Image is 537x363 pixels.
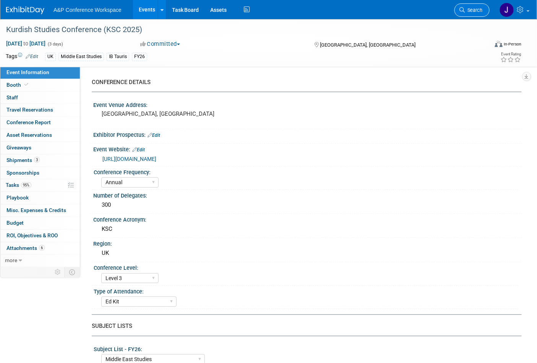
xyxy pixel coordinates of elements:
div: Conference Acronym: [93,214,522,224]
a: Edit [132,147,145,152]
a: Staff [0,92,80,104]
img: Format-Inperson.png [495,41,503,47]
div: IB Tauris [107,53,129,61]
span: Travel Reservations [6,107,53,113]
a: Giveaways [0,142,80,154]
span: Attachments [6,245,45,251]
div: KSC [99,223,516,235]
span: Event Information [6,69,49,75]
div: SUBJECT LISTS [92,322,516,330]
div: Event Website: [93,144,522,154]
div: 300 [99,199,516,211]
div: Conference Frequency: [94,167,518,176]
a: ROI, Objectives & ROO [0,230,80,242]
div: Region: [93,238,522,248]
span: Budget [6,220,24,226]
div: Number of Delegates: [93,190,522,199]
span: Shipments [6,157,40,163]
a: Misc. Expenses & Credits [0,204,80,217]
button: Committed [138,40,183,48]
a: Attachments6 [0,242,80,254]
span: (3 days) [47,42,63,47]
a: Sponsorships [0,167,80,179]
a: Conference Report [0,117,80,129]
span: 6 [39,245,45,251]
img: ExhibitDay [6,6,44,14]
div: FY26 [132,53,147,61]
a: Edit [26,54,38,59]
div: Event Rating [501,52,521,56]
i: Booth reservation complete [24,83,28,87]
span: more [5,257,17,263]
span: Playbook [6,194,29,201]
div: CONFERENCE DETAILS [92,78,516,86]
a: [URL][DOMAIN_NAME] [102,156,156,162]
a: Playbook [0,192,80,204]
div: UK [99,247,516,259]
span: Sponsorships [6,170,39,176]
img: Jennifer Howell [500,3,514,17]
div: In-Person [504,41,522,47]
div: Event Format [445,40,522,51]
span: Asset Reservations [6,132,52,138]
span: 95% [21,182,31,188]
div: Exhibitor Prospectus: [93,129,522,139]
span: to [22,41,29,47]
span: Tasks [6,182,31,188]
span: ROI, Objectives & ROO [6,232,58,238]
div: UK [45,53,56,61]
div: Event Venue Address: [93,99,522,109]
a: Edit [148,133,160,138]
span: Booth [6,82,30,88]
td: Toggle Event Tabs [65,267,80,277]
a: Event Information [0,66,80,79]
a: Asset Reservations [0,129,80,141]
div: Middle East Studies [58,53,104,61]
div: Conference Level: [94,262,518,272]
span: [GEOGRAPHIC_DATA], [GEOGRAPHIC_DATA] [320,42,415,48]
span: Search [465,7,482,13]
div: Kurdish Studies Conference (KSC 2025) [3,23,478,37]
a: Search [454,3,490,17]
div: Subject List - FY26: [94,344,518,353]
pre: [GEOGRAPHIC_DATA], [GEOGRAPHIC_DATA] [102,110,263,117]
td: Tags [6,52,38,61]
a: Budget [0,217,80,229]
span: Staff [6,94,18,100]
span: [DATE] [DATE] [6,40,46,47]
span: Misc. Expenses & Credits [6,207,66,213]
span: A&P Conference Workspace [54,7,122,13]
a: Tasks95% [0,179,80,191]
div: Type of Attendance: [94,286,518,295]
a: Travel Reservations [0,104,80,116]
span: Conference Report [6,119,51,125]
a: more [0,254,80,267]
span: 3 [34,157,40,163]
span: Giveaways [6,144,31,151]
td: Personalize Event Tab Strip [51,267,65,277]
a: Shipments3 [0,154,80,167]
a: Booth [0,79,80,91]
